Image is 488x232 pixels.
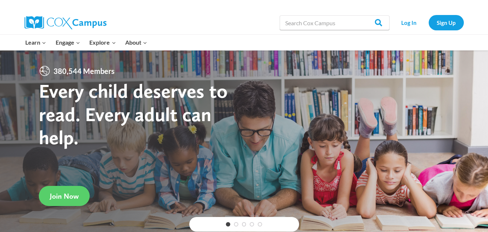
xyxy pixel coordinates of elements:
[25,16,107,29] img: Cox Campus
[393,15,425,30] a: Log In
[21,35,152,50] nav: Primary Navigation
[280,15,390,30] input: Search Cox Campus
[51,65,118,77] span: 380,544 Members
[39,79,228,149] strong: Every child deserves to read. Every adult can help.
[226,222,230,227] a: 1
[25,38,46,47] span: Learn
[429,15,464,30] a: Sign Up
[234,222,238,227] a: 2
[39,186,90,206] a: Join Now
[258,222,262,227] a: 5
[56,38,80,47] span: Engage
[50,192,79,201] span: Join Now
[242,222,246,227] a: 3
[250,222,254,227] a: 4
[89,38,116,47] span: Explore
[125,38,147,47] span: About
[393,15,464,30] nav: Secondary Navigation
